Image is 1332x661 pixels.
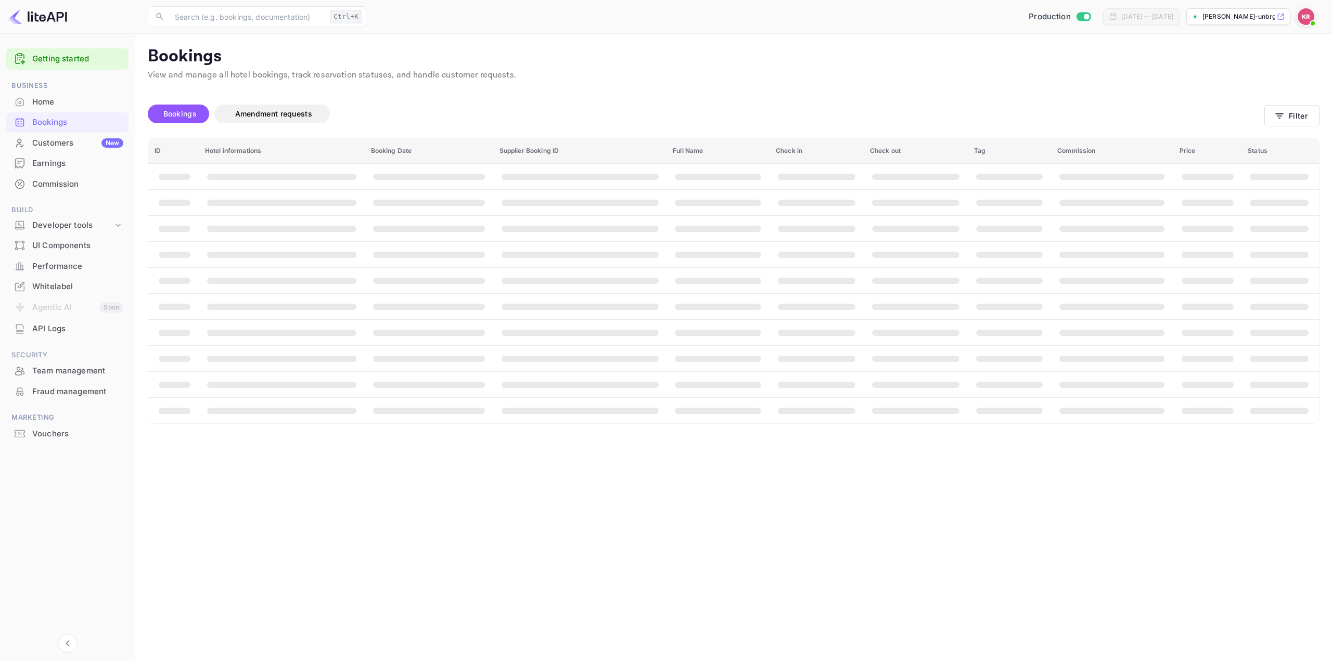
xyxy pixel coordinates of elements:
[330,10,362,23] div: Ctrl+K
[32,158,123,170] div: Earnings
[8,8,67,25] img: LiteAPI logo
[6,92,129,112] div: Home
[6,412,129,423] span: Marketing
[148,105,1264,123] div: account-settings tabs
[6,361,129,381] div: Team management
[6,133,129,153] div: CustomersNew
[6,382,129,402] div: Fraud management
[169,6,326,27] input: Search (e.g. bookings, documentation)
[1298,8,1314,25] img: Kobus Roux
[6,133,129,152] a: CustomersNew
[32,219,113,231] div: Developer tools
[1241,138,1319,164] th: Status
[32,116,123,128] div: Bookings
[148,46,1320,67] p: Bookings
[32,178,123,190] div: Commission
[1264,105,1320,126] button: Filter
[6,153,129,174] div: Earnings
[6,153,129,173] a: Earnings
[6,256,129,277] div: Performance
[6,112,129,133] div: Bookings
[1029,11,1071,23] span: Production
[1202,12,1275,21] p: [PERSON_NAME]-unbrg.[PERSON_NAME]...
[6,319,129,338] a: API Logs
[6,236,129,255] a: UI Components
[6,277,129,297] div: Whitelabel
[32,386,123,398] div: Fraud management
[148,69,1320,82] p: View and manage all hotel bookings, track reservation statuses, and handle customer requests.
[235,109,312,118] span: Amendment requests
[6,319,129,339] div: API Logs
[32,53,123,65] a: Getting started
[6,174,129,195] div: Commission
[32,428,123,440] div: Vouchers
[32,261,123,273] div: Performance
[148,138,199,164] th: ID
[6,424,129,444] div: Vouchers
[6,174,129,193] a: Commission
[32,323,123,335] div: API Logs
[1051,138,1173,164] th: Commission
[365,138,493,164] th: Booking Date
[864,138,968,164] th: Check out
[6,48,129,70] div: Getting started
[1024,11,1095,23] div: Switch to Sandbox mode
[32,137,123,149] div: Customers
[1173,138,1242,164] th: Price
[58,634,77,653] button: Collapse navigation
[6,204,129,216] span: Build
[199,138,365,164] th: Hotel informations
[6,80,129,92] span: Business
[6,361,129,380] a: Team management
[1121,12,1173,21] div: [DATE] — [DATE]
[6,216,129,235] div: Developer tools
[148,138,1319,423] table: booking table
[6,236,129,256] div: UI Components
[163,109,197,118] span: Bookings
[6,112,129,132] a: Bookings
[32,240,123,252] div: UI Components
[6,424,129,443] a: Vouchers
[32,96,123,108] div: Home
[6,349,129,361] span: Security
[968,138,1051,164] th: Tag
[6,256,129,276] a: Performance
[770,138,864,164] th: Check in
[32,281,123,293] div: Whitelabel
[493,138,667,164] th: Supplier Booking ID
[6,382,129,401] a: Fraud management
[6,277,129,296] a: Whitelabel
[32,365,123,377] div: Team management
[6,92,129,111] a: Home
[667,138,770,164] th: Full Name
[101,138,123,148] div: New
